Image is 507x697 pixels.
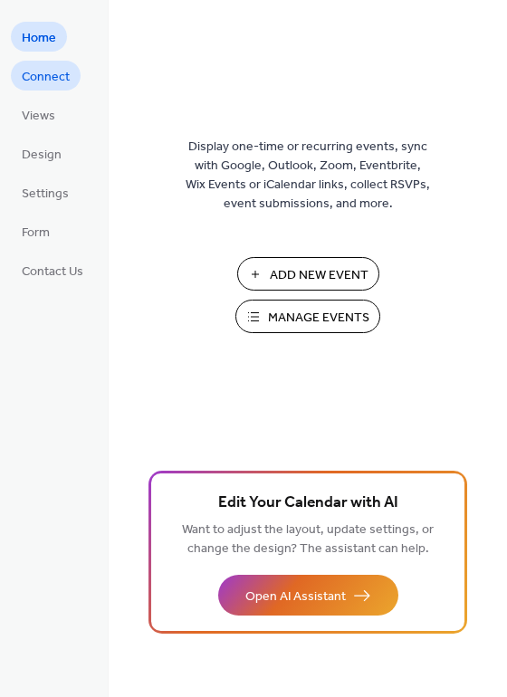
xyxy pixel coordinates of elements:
button: Open AI Assistant [218,575,398,616]
span: Display one-time or recurring events, sync with Google, Outlook, Zoom, Eventbrite, Wix Events or ... [186,138,430,214]
button: Add New Event [237,257,379,291]
span: Home [22,29,56,48]
span: Form [22,224,50,243]
a: Form [11,216,61,246]
span: Want to adjust the layout, update settings, or change the design? The assistant can help. [182,518,434,561]
span: Edit Your Calendar with AI [218,491,398,516]
span: Settings [22,185,69,204]
span: Manage Events [268,309,369,328]
a: Home [11,22,67,52]
a: Settings [11,177,80,207]
button: Manage Events [235,300,380,333]
span: Connect [22,68,70,87]
span: Add New Event [270,266,368,285]
span: Open AI Assistant [245,587,346,606]
a: Views [11,100,66,129]
span: Contact Us [22,263,83,282]
a: Connect [11,61,81,91]
span: Design [22,146,62,165]
a: Contact Us [11,255,94,285]
span: Views [22,107,55,126]
a: Design [11,138,72,168]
